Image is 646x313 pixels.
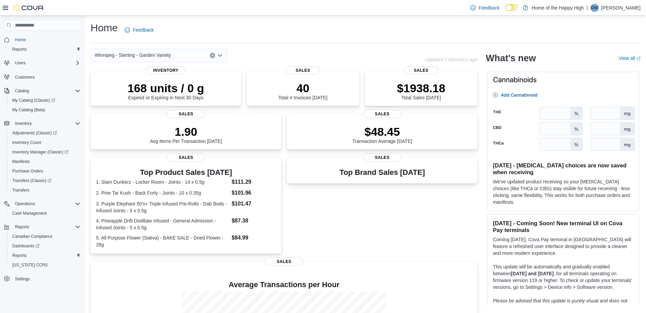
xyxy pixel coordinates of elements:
h3: Top Brand Sales [DATE] [340,168,425,177]
button: Cash Management [7,209,83,218]
span: Purchase Orders [12,168,43,174]
a: Transfers (Classic) [10,177,54,185]
div: Dane Watson [590,4,599,12]
a: Reports [10,251,29,260]
a: Adjustments (Classic) [7,128,83,138]
span: Customers [12,72,80,81]
span: Home [15,37,26,43]
dd: $111.29 [232,178,276,186]
div: Avg Items Per Transaction [DATE] [150,125,222,144]
p: Updated 1 minute(s) ago [425,57,477,62]
a: My Catalog (Classic) [10,96,58,104]
nav: Complex example [4,32,80,301]
span: [US_STATE] CCRS [12,262,48,268]
a: Manifests [10,158,32,166]
span: Inventory [12,119,80,128]
span: Adjustments (Classic) [12,130,57,136]
a: Reports [10,45,29,53]
h3: [DATE] - Coming Soon! New terminal UI on Cova Pay terminals [493,220,633,233]
dt: 4. Pineapple Drift Distillate Infused - General Admission - Infused Joints - 5 x 0.5g [96,217,229,231]
span: My Catalog (Beta) [10,106,80,114]
p: 40 [278,81,327,95]
a: Transfers [10,186,32,194]
a: Feedback [122,23,156,37]
h2: What's new [486,53,536,64]
button: Manifests [7,157,83,166]
span: Sales [167,153,205,162]
span: Sales [167,110,205,118]
p: $1938.18 [397,81,445,95]
button: Catalog [12,87,32,95]
p: $48.45 [352,125,412,138]
button: Customers [1,72,83,82]
a: Dashboards [10,242,42,250]
span: Sales [363,153,401,162]
a: Home [12,36,29,44]
button: Reports [1,222,83,232]
h4: Average Transactions per Hour [96,281,472,289]
span: Inventory Manager (Classic) [10,148,80,156]
span: Catalog [15,88,29,94]
span: Customers [15,75,35,80]
a: Inventory Count [10,138,44,147]
span: Winnipeg - Sterling - Garden Variety [95,51,171,59]
a: Customers [12,73,37,81]
a: Dashboards [7,241,83,251]
span: Sales [404,66,438,75]
span: Sales [265,258,303,266]
div: Expired or Expiring in Next 30 Days [127,81,204,100]
button: Home [1,35,83,45]
span: Transfers (Classic) [12,178,51,183]
button: Catalog [1,86,83,96]
a: Purchase Orders [10,167,46,175]
button: Clear input [210,53,215,58]
dd: $84.99 [232,234,276,242]
span: Inventory [15,121,32,126]
span: Manifests [12,159,30,164]
a: Inventory Manager (Classic) [7,147,83,157]
span: Transfers (Classic) [10,177,80,185]
span: My Catalog (Classic) [12,98,55,103]
dt: 5. All Purpose Flower (Sativa) - BAKE SALE - Dried Flower - 28g [96,234,229,248]
p: Coming [DATE], Cova Pay terminal in [GEOGRAPHIC_DATA] will feature a refreshed user interface des... [493,236,633,257]
button: Operations [1,199,83,209]
button: Transfers [7,185,83,195]
p: This update will be automatically and gradually enabled between , for all terminals operating on ... [493,263,633,291]
span: Home [12,35,80,44]
p: We've updated product receiving so your [MEDICAL_DATA] choices (like THCa or CBG) stay visible fo... [493,178,633,205]
span: My Catalog (Beta) [12,107,45,113]
p: Home of the Happy High [532,4,584,12]
button: Purchase Orders [7,166,83,176]
span: Reports [10,45,80,53]
strong: [DATE] and [DATE] [511,271,553,276]
dt: 3. Purple Elephant 50's+ Triple Infused Pre-Rolls - Dab Bods - Infused Joints - 3 x 0.5g [96,200,229,214]
span: Canadian Compliance [10,232,80,241]
span: Operations [15,201,35,207]
span: Users [12,59,80,67]
span: Operations [12,200,80,208]
button: Inventory [1,119,83,128]
span: Reports [12,253,27,258]
p: [PERSON_NAME] [601,4,641,12]
a: Inventory Manager (Classic) [10,148,71,156]
span: Catalog [12,87,80,95]
h3: Top Product Sales [DATE] [96,168,276,177]
button: Operations [12,200,38,208]
span: Settings [12,275,80,283]
dt: 2. Pine Tar Kush - Back Forty - Joints - 10 x 0.35g [96,190,229,196]
p: 1.90 [150,125,222,138]
span: Sales [363,110,401,118]
span: Inventory Manager (Classic) [12,149,68,155]
span: Sales [286,66,320,75]
button: Reports [7,45,83,54]
button: Settings [1,274,83,284]
span: Dashboards [10,242,80,250]
span: Transfers [10,186,80,194]
span: Adjustments (Classic) [10,129,80,137]
button: Users [12,59,28,67]
dd: $101.96 [232,189,276,197]
h3: [DATE] - [MEDICAL_DATA] choices are now saved when receiving [493,162,633,176]
a: [US_STATE] CCRS [10,261,50,269]
button: Reports [12,223,32,231]
span: Feedback [133,27,154,33]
